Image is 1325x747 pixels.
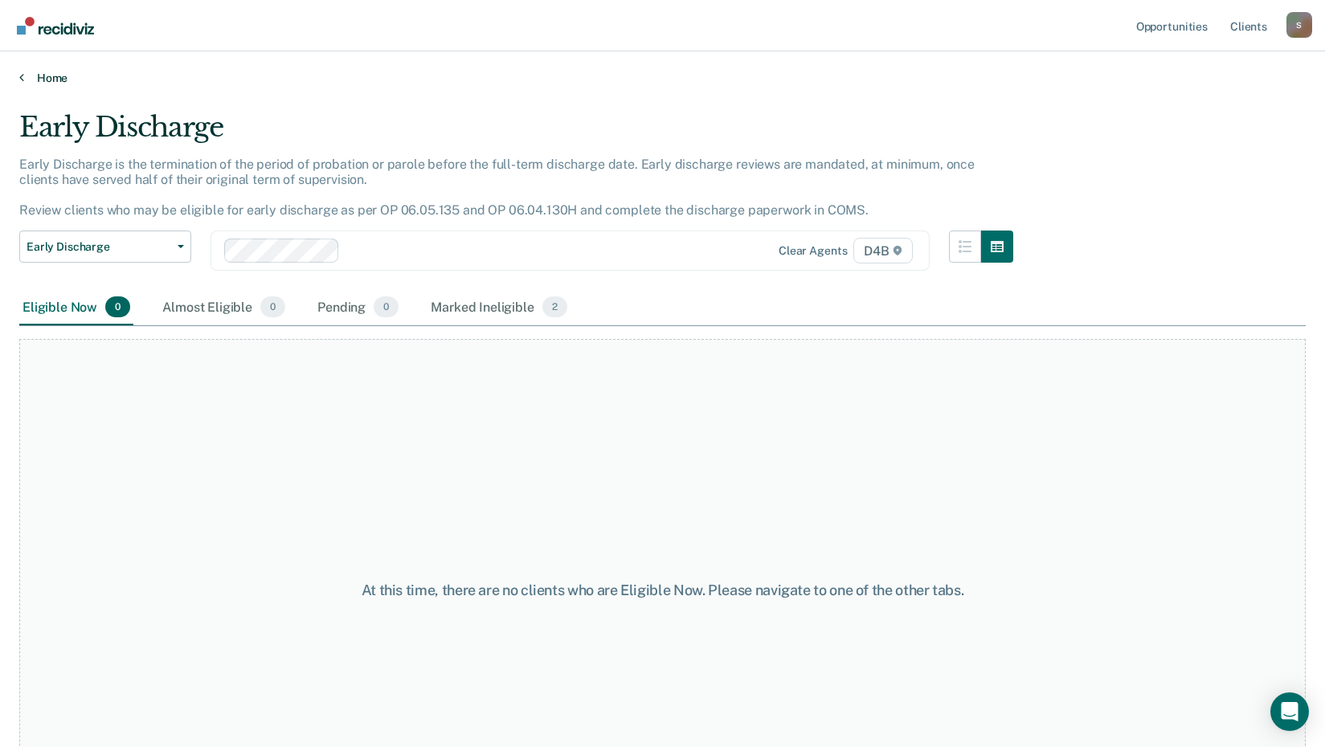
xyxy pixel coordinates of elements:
button: Early Discharge [19,231,191,263]
div: At this time, there are no clients who are Eligible Now. Please navigate to one of the other tabs. [341,582,984,599]
span: Early Discharge [27,240,171,254]
div: S [1286,12,1312,38]
div: Marked Ineligible2 [427,290,570,325]
div: Clear agents [779,244,847,258]
span: 0 [374,296,399,317]
span: D4B [853,238,912,263]
span: 0 [105,296,130,317]
a: Home [19,71,1306,85]
div: Pending0 [314,290,402,325]
img: Recidiviz [17,17,94,35]
span: 0 [260,296,285,317]
div: Eligible Now0 [19,290,133,325]
div: Open Intercom Messenger [1270,692,1309,731]
button: Profile dropdown button [1286,12,1312,38]
div: Almost Eligible0 [159,290,288,325]
p: Early Discharge is the termination of the period of probation or parole before the full-term disc... [19,157,975,218]
span: 2 [542,296,567,317]
div: Early Discharge [19,111,1013,157]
